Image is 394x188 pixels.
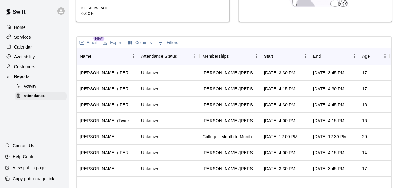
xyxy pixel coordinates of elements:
button: Sort [177,52,186,61]
button: Select columns [126,38,153,48]
div: Tom/Mike - 6 Month Membership - 2x per week, Todd/Brad - 6 Month Membership - 2x per week [203,118,258,124]
button: Sort [91,52,100,61]
a: Customers [5,62,64,71]
p: NO SHOW RATE [81,6,143,10]
div: Wesley Gabriel (Regina Gabriel) [80,70,135,76]
a: Calendar [5,42,64,52]
div: Tom/Mike - 6 Month Unlimited Membership [203,102,258,108]
button: Menu [350,52,359,61]
div: 17 [362,70,367,76]
div: Tom/Mike - Full Year Member Unlimited [203,150,258,156]
div: 14 [362,150,367,156]
div: Sep 12, 2025, 3:30 PM [264,166,295,172]
button: Menu [252,52,261,61]
div: Eli Miller (Lowell Miller) [80,150,135,156]
a: Services [5,33,64,42]
div: Sep 12, 2025, 4:45 PM [313,102,344,108]
button: Menu [380,52,390,61]
div: Start [261,48,310,65]
div: Age [359,48,390,65]
div: Sep 12, 2025, 3:45 PM [313,166,344,172]
div: Sep 12, 2025, 12:00 PM [264,134,298,140]
div: Sep 12, 2025, 4:30 PM [264,102,295,108]
a: Attendance [15,91,69,101]
p: Services [14,34,31,40]
div: Langston McDonald (Twinkle Morgan) [80,118,135,124]
div: Unknown [141,118,159,124]
div: 16 [362,102,367,108]
div: Sep 12, 2025, 4:00 PM [264,150,295,156]
button: Show filters [156,38,180,48]
div: Unknown [141,150,159,156]
div: Javier Bonfante (Julissa Bonfante) [80,102,135,108]
span: Activity [24,84,36,90]
p: Email [87,40,98,46]
div: 16 [362,118,367,124]
button: Sort [370,52,378,61]
div: Name [77,48,138,65]
div: Memberships [203,48,229,65]
div: Peyton Keller (Jason Keller) [80,86,135,92]
div: 17 [362,166,367,172]
p: 0.00% [81,10,143,17]
div: Attendance Status [138,48,199,65]
button: Sort [321,52,329,61]
div: Attendance Status [141,48,177,65]
div: Memberships [199,48,261,65]
div: Unknown [141,166,159,172]
div: Unknown [141,102,159,108]
div: Aiden Cody [80,134,116,140]
a: Activity [15,82,69,91]
div: Tom/Mike - 6 Month Membership - 2x per week [203,86,258,92]
button: Menu [129,52,138,61]
p: Customers [14,64,35,70]
span: New [93,36,104,41]
button: Export [101,38,124,48]
p: Reports [14,73,29,80]
div: Activity [15,82,67,91]
div: Tom/Mike - Full Year Member Unlimited , Todd/Brad - Full Year Member Unlimited , Tom/Mike - 3 Mon... [203,166,258,172]
div: Sep 12, 2025, 12:30 PM [313,134,347,140]
div: Unknown [141,70,159,76]
button: Menu [301,52,310,61]
div: Age [362,48,370,65]
button: Menu [190,52,199,61]
div: Name [80,48,91,65]
div: Sep 12, 2025, 4:00 PM [264,118,295,124]
a: Availability [5,52,64,61]
div: Sep 12, 2025, 3:45 PM [313,70,344,76]
div: Start [264,48,273,65]
button: Email [78,38,99,47]
div: 20 [362,134,367,140]
div: Sep 12, 2025, 4:15 PM [264,86,295,92]
div: End [313,48,321,65]
p: Availability [14,54,35,60]
div: Landon Bolan [80,166,116,172]
div: Sep 12, 2025, 4:30 PM [313,86,344,92]
div: 17 [362,86,367,92]
span: Attendance [24,93,45,99]
p: Contact Us [13,143,34,149]
p: Home [14,24,26,30]
button: Sort [273,52,282,61]
div: Sep 12, 2025, 4:15 PM [313,150,344,156]
p: Copy public page link [13,176,54,182]
p: Calendar [14,44,32,50]
button: Sort [229,52,238,61]
div: Tom/Mike - Full Year Member Unlimited , Tom/Mike - Full Year Member Unlimited [203,70,258,76]
div: College - Month to Month Membership [203,134,258,140]
p: View public page [13,165,46,171]
div: Sep 12, 2025, 3:30 PM [264,70,295,76]
div: Attendance [15,92,67,100]
div: Unknown [141,86,159,92]
div: End [310,48,359,65]
a: Home [5,23,64,32]
div: Unknown [141,134,159,140]
div: Sep 12, 2025, 4:15 PM [313,118,344,124]
p: Help Center [13,154,36,160]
